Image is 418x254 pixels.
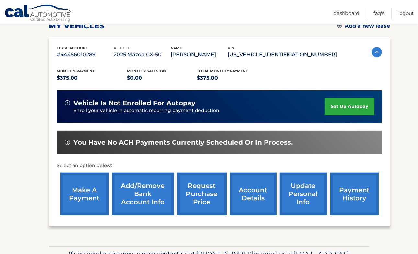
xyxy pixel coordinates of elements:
a: Add a new lease [337,23,390,29]
p: [US_VEHICLE_IDENTIFICATION_NUMBER] [228,50,337,59]
h2: my vehicles [49,21,105,31]
p: $0.00 [127,73,197,83]
a: account details [230,173,277,215]
img: alert-white.svg [65,100,70,105]
p: $375.00 [197,73,267,83]
img: accordion-active.svg [372,47,382,57]
a: update personal info [280,173,327,215]
a: Logout [398,8,414,18]
span: Monthly sales Tax [127,69,167,73]
span: vin [228,46,235,50]
a: Dashboard [333,8,359,18]
p: Enroll your vehicle in automatic recurring payment deduction. [74,107,325,114]
span: lease account [57,46,88,50]
span: Total Monthly Payment [197,69,248,73]
p: $375.00 [57,73,127,83]
p: [PERSON_NAME] [171,50,228,59]
span: vehicle [114,46,130,50]
a: Cal Automotive [4,4,72,23]
p: #44456010289 [57,50,114,59]
a: Add/Remove bank account info [112,173,174,215]
a: set up autopay [325,98,374,115]
img: alert-white.svg [65,140,70,145]
a: payment history [330,173,379,215]
span: Monthly Payment [57,69,95,73]
span: name [171,46,182,50]
a: make a payment [60,173,109,215]
img: add.svg [337,23,342,28]
span: vehicle is not enrolled for autopay [74,99,196,107]
a: FAQ's [373,8,384,18]
p: 2025 Mazda CX-50 [114,50,171,59]
p: Select an option below: [57,162,382,170]
span: You have no ACH payments currently scheduled or in process. [74,138,293,147]
a: request purchase price [177,173,227,215]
